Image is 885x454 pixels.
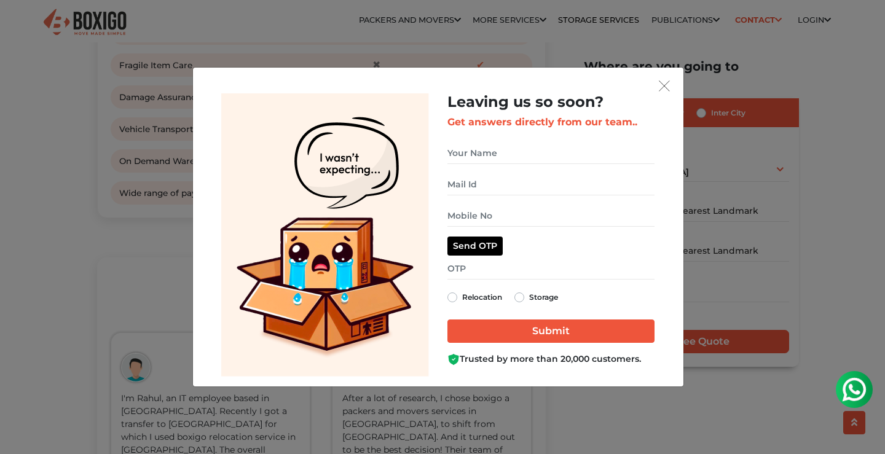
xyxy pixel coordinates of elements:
[447,353,655,366] div: Trusted by more than 20,000 customers.
[447,319,655,343] input: Submit
[12,12,37,37] img: whatsapp-icon.svg
[447,174,655,195] input: Mail Id
[659,80,670,92] img: exit
[447,258,655,280] input: OTP
[447,116,655,128] h3: Get answers directly from our team..
[447,93,655,111] h2: Leaving us so soon?
[447,143,655,164] input: Your Name
[462,290,502,305] label: Relocation
[529,290,558,305] label: Storage
[221,93,429,377] img: Lead Welcome Image
[447,205,655,227] input: Mobile No
[447,353,460,366] img: Boxigo Customer Shield
[447,237,503,256] button: Send OTP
